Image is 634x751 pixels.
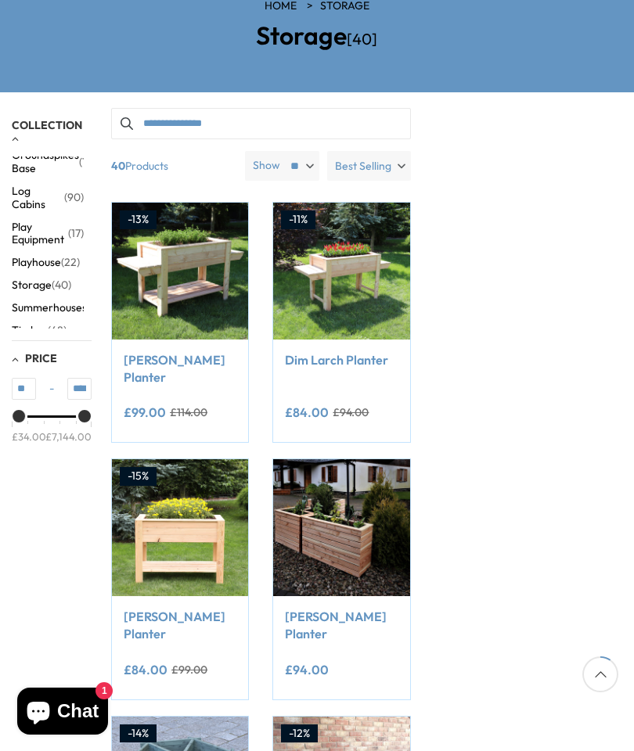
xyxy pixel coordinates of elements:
[12,251,80,274] button: Playhouse (22)
[12,144,95,180] button: Groundspikes Base (19)
[12,216,84,252] button: Play Equipment (17)
[347,29,377,49] span: [40]
[12,378,36,400] input: Min value
[285,663,329,676] ins: £94.00
[120,467,157,486] div: -15%
[61,256,80,269] span: (22)
[52,278,71,292] span: (40)
[12,324,48,337] span: Timber
[12,221,68,247] span: Play Equipment
[120,210,157,229] div: -13%
[124,663,168,676] ins: £84.00
[120,724,157,743] div: -14%
[13,688,113,738] inbox-online-store-chat: Shopify online store chat
[124,608,236,643] a: [PERSON_NAME] Planter
[273,203,409,339] img: Dim Larch Planter - Best Shed
[12,296,107,319] button: Summerhouses
[64,191,84,204] span: (90)
[170,407,207,418] del: £114.00
[124,351,236,386] a: [PERSON_NAME] Planter
[12,319,67,342] button: Timber (48)
[67,378,92,400] input: Max value
[12,185,64,211] span: Log Cabins
[105,151,239,181] span: Products
[79,156,95,169] span: (19)
[327,151,411,181] label: Best Selling
[48,324,67,337] span: (48)
[12,429,46,444] div: £34.00
[285,351,398,368] a: Dim Larch Planter
[111,108,411,139] input: Search products
[273,459,409,595] img: Marta Larch Planter - Best Shed
[45,429,92,444] div: £7,144.00
[333,407,369,418] del: £94.00
[285,608,398,643] a: [PERSON_NAME] Planter
[12,118,82,132] span: Collection
[12,278,52,292] span: Storage
[12,180,84,216] button: Log Cabins (90)
[253,158,280,174] label: Show
[335,151,391,181] span: Best Selling
[12,274,71,296] button: Storage (40)
[25,351,57,365] span: Price
[117,22,517,49] h2: Storage
[124,406,166,419] ins: £99.00
[12,149,79,175] span: Groundspikes Base
[171,664,207,675] del: £99.00
[12,301,87,314] span: Summerhouses
[36,381,67,397] span: -
[285,406,329,419] ins: £84.00
[281,210,315,229] div: -11%
[112,203,248,339] img: Ron Larch Planter - Best Shed
[281,724,318,743] div: -12%
[111,151,125,181] b: 40
[68,227,84,240] span: (17)
[12,415,92,457] div: Price
[12,256,61,269] span: Playhouse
